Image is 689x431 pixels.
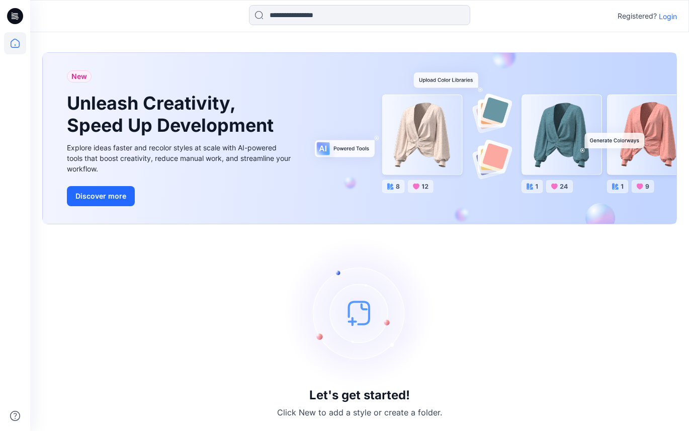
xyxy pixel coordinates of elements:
button: Discover more [67,186,135,206]
a: Discover more [67,186,293,206]
p: Login [659,11,677,22]
div: Explore ideas faster and recolor styles at scale with AI-powered tools that boost creativity, red... [67,142,293,174]
h3: Let's get started! [309,388,410,402]
img: empty-state-image.svg [284,237,435,388]
p: Registered? [618,10,657,22]
p: Click New to add a style or create a folder. [277,406,442,418]
span: New [71,70,87,82]
h1: Unleash Creativity, Speed Up Development [67,93,278,136]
